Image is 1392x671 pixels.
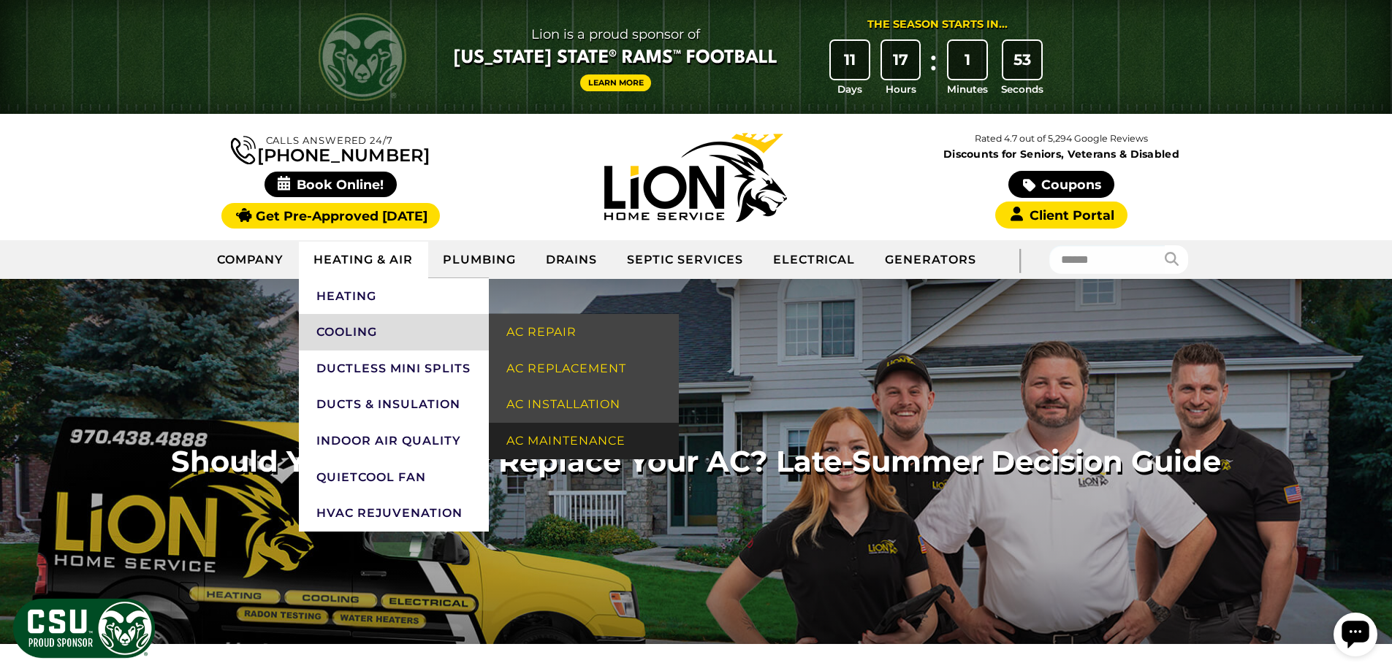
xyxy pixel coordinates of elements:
a: Septic Services [612,242,758,278]
span: Hours [886,82,916,96]
img: CSU Sponsor Badge [11,597,157,660]
a: Plumbing [428,242,531,278]
a: AC Installation [489,386,679,423]
a: Coupons [1008,171,1114,198]
div: | [991,240,1049,279]
div: Open chat widget [6,6,50,50]
p: Rated 4.7 out of 5,294 Google Reviews [878,131,1244,147]
a: Ducts & Insulation [299,386,489,423]
a: Client Portal [995,202,1127,229]
img: CSU Rams logo [319,13,406,101]
span: Discounts for Seniors, Veterans & Disabled [882,149,1241,159]
a: Generators [870,242,991,278]
a: AC Repair [489,314,679,350]
span: Lion is a proud sponsor of [454,23,777,46]
a: Ductless Mini Splits [299,350,489,387]
span: Book Online! [265,172,397,197]
span: [US_STATE] State® Rams™ Football [454,46,777,71]
div: 1 [948,41,986,79]
span: Seconds [1001,82,1043,96]
a: HVAC Rejuvenation [299,495,489,532]
a: Get Pre-Approved [DATE] [221,203,440,229]
a: Heating [299,278,489,315]
div: 17 [882,41,920,79]
a: Learn More [580,74,652,91]
a: QuietCool Fan [299,459,489,496]
img: Lion Home Service [604,133,787,222]
a: Indoor Air Quality [299,423,489,459]
a: Heating & Air [299,242,427,278]
div: The Season Starts in... [867,17,1008,33]
span: Minutes [947,82,988,96]
div: 11 [831,41,869,79]
a: AC Maintenance [489,423,679,459]
div: : [926,41,940,97]
a: [PHONE_NUMBER] [231,133,430,164]
span: Days [837,82,862,96]
a: Drains [531,242,613,278]
a: AC Replacement [489,350,679,387]
a: Cooling [299,314,489,350]
a: Electrical [758,242,871,278]
a: Company [202,242,300,278]
div: 53 [1003,41,1041,79]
